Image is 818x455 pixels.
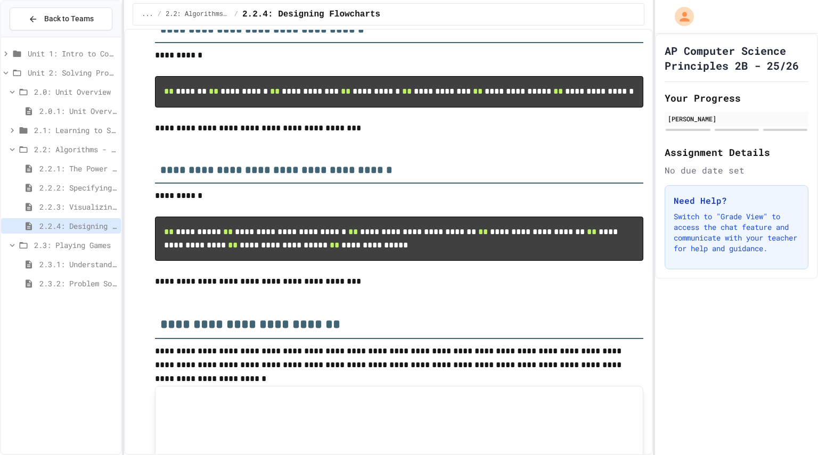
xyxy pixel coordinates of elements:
span: ... [142,10,153,19]
div: No due date set [665,164,808,177]
h2: Assignment Details [665,145,808,160]
span: 2.3.2: Problem Solving Reflection [39,278,117,289]
span: 2.1: Learning to Solve Hard Problems [34,125,117,136]
span: 2.3.1: Understanding Games with Flowcharts [39,259,117,270]
span: 2.2.4: Designing Flowcharts [242,8,380,21]
span: 2.2.1: The Power of Algorithms [39,163,117,174]
span: 2.3: Playing Games [34,239,117,251]
span: Unit 2: Solving Problems in Computer Science [28,67,117,78]
span: 2.2.4: Designing Flowcharts [39,220,117,231]
span: 2.0: Unit Overview [34,86,117,97]
span: 2.2: Algorithms - from Pseudocode to Flowcharts [166,10,230,19]
div: [PERSON_NAME] [668,114,805,123]
span: 2.0.1: Unit Overview [39,105,117,117]
span: / [158,10,161,19]
h3: Need Help? [674,194,799,207]
button: Back to Teams [10,7,112,30]
span: 2.2.3: Visualizing Logic with Flowcharts [39,201,117,212]
span: 2.2.2: Specifying Ideas with Pseudocode [39,182,117,193]
span: Back to Teams [44,13,94,24]
h1: AP Computer Science Principles 2B - 25/26 [665,43,808,73]
span: Unit 1: Intro to Computer Science [28,48,117,59]
p: Switch to "Grade View" to access the chat feature and communicate with your teacher for help and ... [674,211,799,254]
h2: Your Progress [665,90,808,105]
span: 2.2: Algorithms - from Pseudocode to Flowcharts [34,144,117,155]
span: / [234,10,238,19]
div: My Account [664,4,697,29]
